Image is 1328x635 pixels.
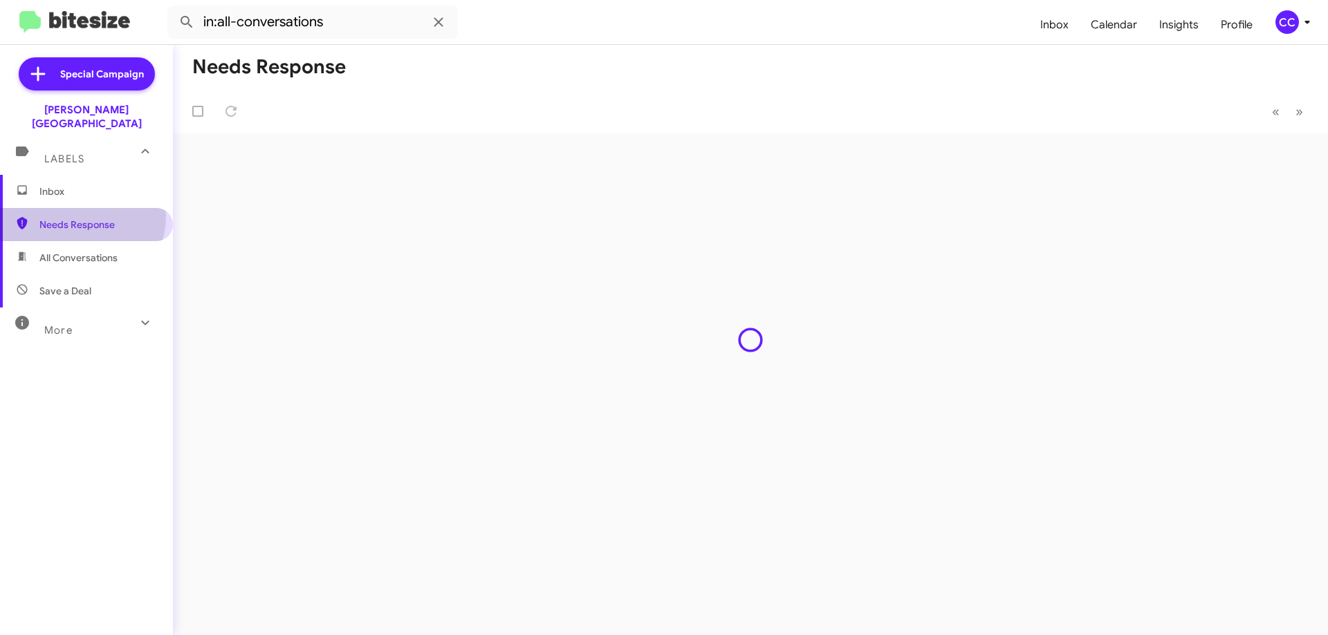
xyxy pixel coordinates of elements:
span: » [1295,103,1303,120]
span: Inbox [39,184,157,198]
input: Search [167,6,458,39]
span: All Conversations [39,251,118,265]
button: Next [1287,97,1311,126]
span: Special Campaign [60,67,144,81]
span: Labels [44,153,84,165]
span: Save a Deal [39,284,91,298]
span: « [1272,103,1280,120]
a: Special Campaign [19,57,155,91]
div: CC [1275,10,1299,34]
nav: Page navigation example [1264,97,1311,126]
a: Calendar [1080,5,1148,45]
h1: Needs Response [192,56,346,78]
a: Insights [1148,5,1210,45]
a: Inbox [1029,5,1080,45]
a: Profile [1210,5,1264,45]
button: Previous [1264,97,1288,126]
button: CC [1264,10,1313,34]
span: More [44,324,73,337]
span: Needs Response [39,218,157,231]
